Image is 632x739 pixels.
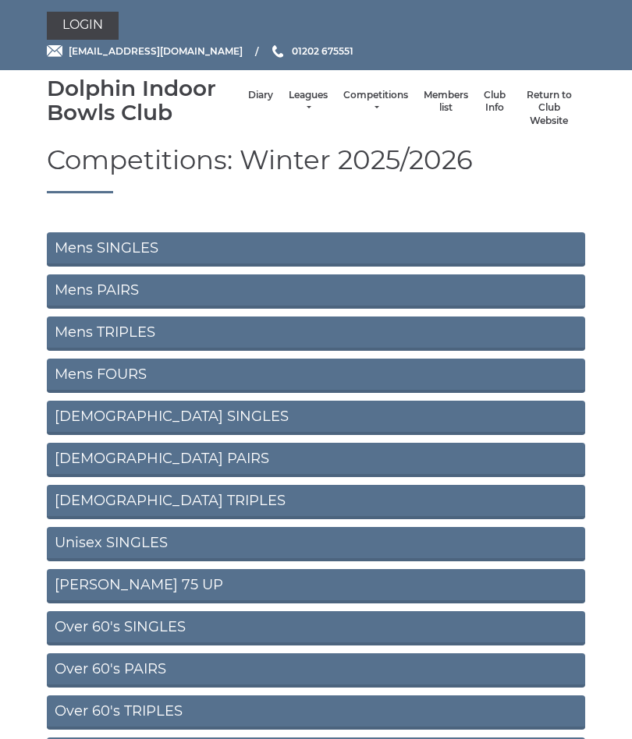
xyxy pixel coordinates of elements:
[47,76,240,125] div: Dolphin Indoor Bowls Club
[47,485,585,519] a: [DEMOGRAPHIC_DATA] TRIPLES
[47,359,585,393] a: Mens FOURS
[47,232,585,267] a: Mens SINGLES
[47,527,585,561] a: Unisex SINGLES
[47,316,585,351] a: Mens TRIPLES
[47,653,585,688] a: Over 60's PAIRS
[484,89,506,115] a: Club Info
[272,45,283,58] img: Phone us
[47,401,585,435] a: [DEMOGRAPHIC_DATA] SINGLES
[47,443,585,477] a: [DEMOGRAPHIC_DATA] PAIRS
[47,12,119,40] a: Login
[69,45,243,57] span: [EMAIL_ADDRESS][DOMAIN_NAME]
[47,274,585,309] a: Mens PAIRS
[289,89,328,115] a: Leagues
[424,89,468,115] a: Members list
[521,89,577,128] a: Return to Club Website
[47,611,585,645] a: Over 60's SINGLES
[47,146,585,193] h1: Competitions: Winter 2025/2026
[47,569,585,603] a: [PERSON_NAME] 75 UP
[47,45,62,57] img: Email
[292,45,353,57] span: 01202 675551
[343,89,408,115] a: Competitions
[47,44,243,58] a: Email [EMAIL_ADDRESS][DOMAIN_NAME]
[270,44,353,58] a: Phone us 01202 675551
[248,89,273,102] a: Diary
[47,695,585,730] a: Over 60's TRIPLES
